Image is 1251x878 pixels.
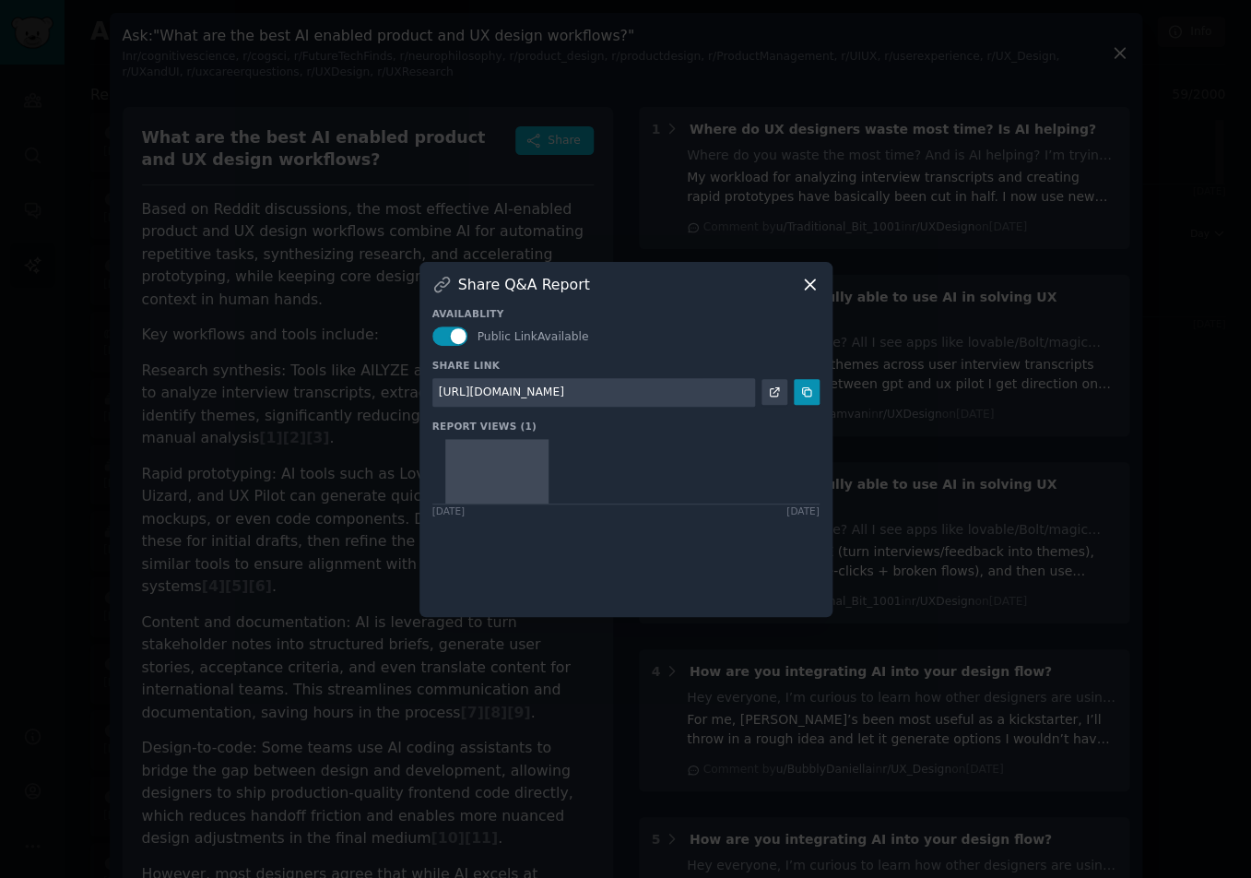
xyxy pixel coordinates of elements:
[432,307,820,320] h3: Availablity
[439,385,564,401] div: [URL][DOMAIN_NAME]
[458,275,590,294] h3: Share Q&A Report
[432,504,466,517] div: [DATE]
[786,504,820,517] div: [DATE]
[478,330,589,343] span: Public Link Available
[432,359,820,372] h3: Share Link
[432,420,820,433] h3: Report Views ( 1 )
